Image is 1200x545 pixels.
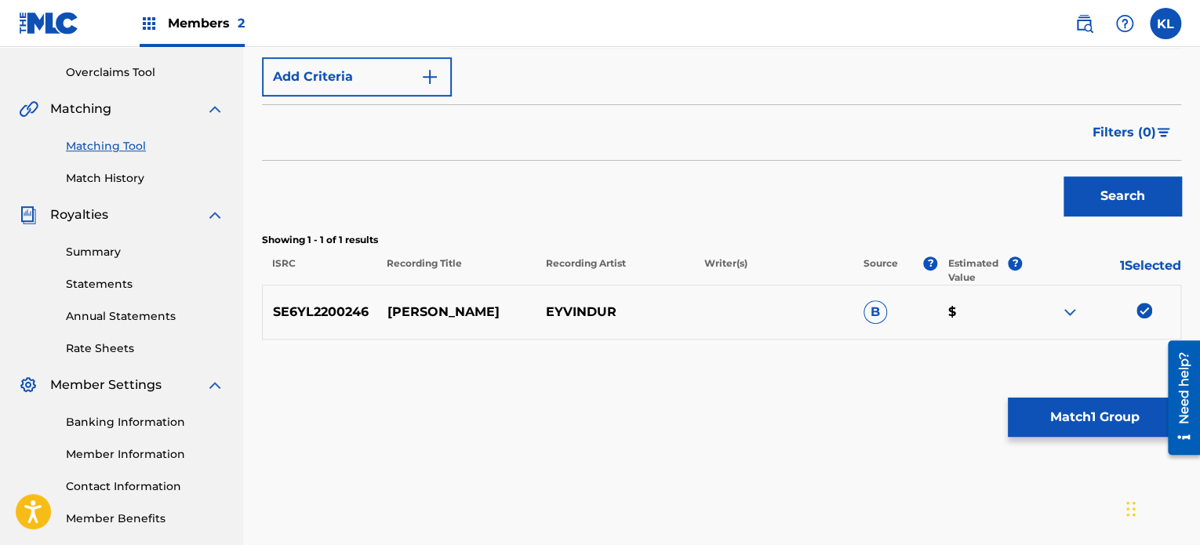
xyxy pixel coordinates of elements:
[50,205,108,224] span: Royalties
[262,256,376,285] p: ISRC
[205,376,224,394] img: expand
[66,414,224,431] a: Banking Information
[205,205,224,224] img: expand
[19,12,79,35] img: MLC Logo
[262,57,452,96] button: Add Criteria
[377,303,536,322] p: [PERSON_NAME]
[66,308,224,325] a: Annual Statements
[1109,8,1140,39] div: Help
[50,100,111,118] span: Matching
[1075,14,1093,33] img: search
[263,303,377,322] p: SE6YL2200246
[66,340,224,357] a: Rate Sheets
[1064,176,1181,216] button: Search
[1136,303,1152,318] img: deselect
[66,276,224,292] a: Statements
[694,256,853,285] p: Writer(s)
[536,303,694,322] p: EYVINDUR
[937,303,1022,322] p: $
[238,16,245,31] span: 2
[66,510,224,527] a: Member Benefits
[1156,335,1200,461] iframe: Resource Center
[420,67,439,86] img: 9d2ae6d4665cec9f34b9.svg
[50,376,162,394] span: Member Settings
[1093,123,1156,142] span: Filters ( 0 )
[1157,128,1170,137] img: filter
[376,256,536,285] p: Recording Title
[1008,398,1181,437] button: Match1 Group
[864,256,898,285] p: Source
[535,256,694,285] p: Recording Artist
[66,64,224,81] a: Overclaims Tool
[1115,14,1134,33] img: help
[168,14,245,32] span: Members
[1083,113,1181,152] button: Filters (0)
[205,100,224,118] img: expand
[1122,470,1200,545] iframe: Chat Widget
[262,233,1181,247] p: Showing 1 - 1 of 1 results
[1060,303,1079,322] img: expand
[66,478,224,495] a: Contact Information
[66,244,224,260] a: Summary
[948,256,1009,285] p: Estimated Value
[66,138,224,154] a: Matching Tool
[1126,485,1136,532] div: Drag
[140,14,158,33] img: Top Rightsholders
[1068,8,1100,39] a: Public Search
[1008,256,1022,271] span: ?
[1150,8,1181,39] div: User Menu
[923,256,937,271] span: ?
[66,446,224,463] a: Member Information
[19,205,38,224] img: Royalties
[1022,256,1181,285] p: 1 Selected
[66,170,224,187] a: Match History
[864,300,887,324] span: B
[19,100,38,118] img: Matching
[19,376,38,394] img: Member Settings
